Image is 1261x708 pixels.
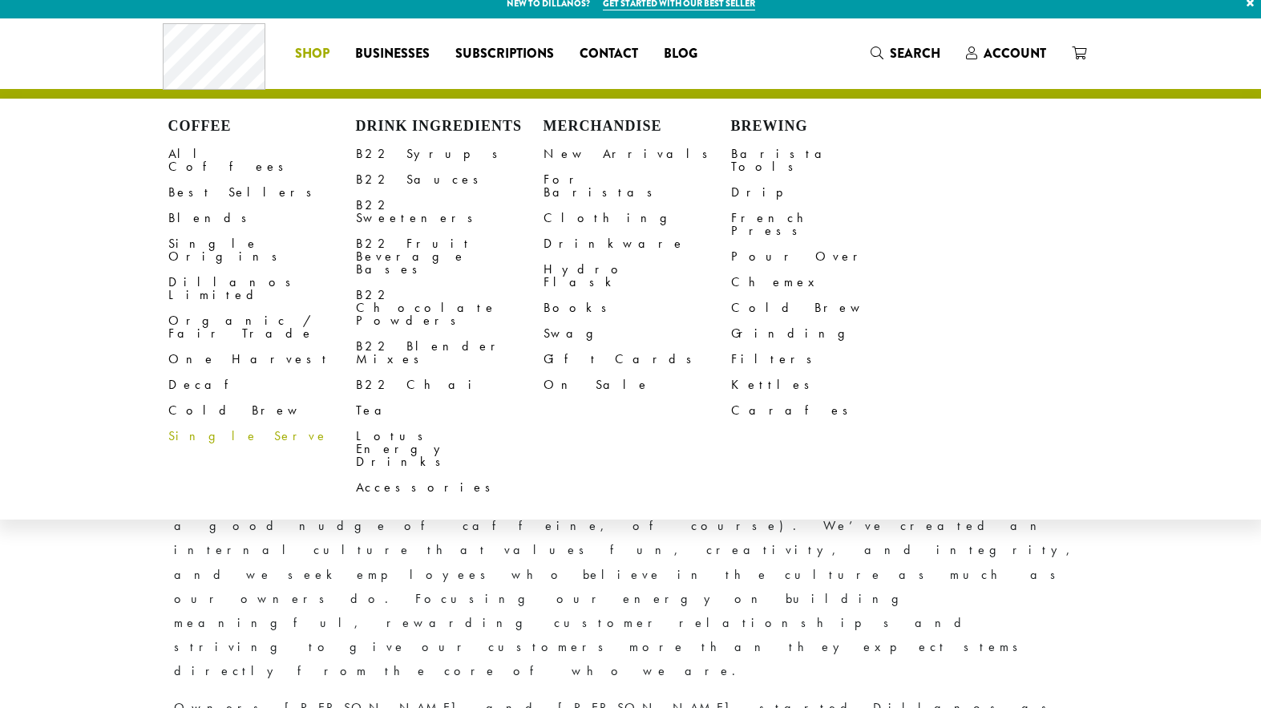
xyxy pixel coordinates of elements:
p: That’s the Mission Statement and it pairs nicely with a relentless passion for quality from start... [174,466,1088,683]
a: Clothing [544,205,731,231]
a: Swag [544,321,731,346]
h4: Merchandise [544,118,731,136]
a: Kettles [731,372,919,398]
a: Hydro Flask [544,257,731,295]
a: New Arrivals [544,141,731,167]
a: B22 Sweeteners [356,192,544,231]
a: Dillanos Limited [168,269,356,308]
span: Shop [295,44,329,64]
h4: Coffee [168,118,356,136]
a: B22 Sauces [356,167,544,192]
a: Cold Brew [168,398,356,423]
span: Businesses [355,44,430,64]
a: Chemex [731,269,919,295]
a: Cold Brew [731,295,919,321]
a: Accessories [356,475,544,500]
a: Decaf [168,372,356,398]
h4: Brewing [731,118,919,136]
a: Single Origins [168,231,356,269]
a: Lotus Energy Drinks [356,423,544,475]
a: On Sale [544,372,731,398]
h4: Drink Ingredients [356,118,544,136]
span: Subscriptions [455,44,554,64]
a: Drip [731,180,919,205]
a: B22 Chai [356,372,544,398]
a: For Baristas [544,167,731,205]
a: B22 Blender Mixes [356,334,544,372]
span: Search [890,44,940,63]
a: B22 Chocolate Powders [356,282,544,334]
a: Pour Over [731,244,919,269]
a: B22 Syrups [356,141,544,167]
span: Account [984,44,1046,63]
a: Best Sellers [168,180,356,205]
a: Gift Cards [544,346,731,372]
a: Tea [356,398,544,423]
a: B22 Fruit Beverage Bases [356,231,544,282]
a: Grinding [731,321,919,346]
a: Barista Tools [731,141,919,180]
a: Blends [168,205,356,231]
a: French Press [731,205,919,244]
a: Single Serve [168,423,356,449]
a: All Coffees [168,141,356,180]
a: Organic / Fair Trade [168,308,356,346]
a: One Harvest [168,346,356,372]
a: Books [544,295,731,321]
span: Blog [664,44,697,64]
a: Shop [282,41,342,67]
a: Search [858,40,953,67]
a: Carafes [731,398,919,423]
span: Contact [580,44,638,64]
a: Filters [731,346,919,372]
a: Drinkware [544,231,731,257]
